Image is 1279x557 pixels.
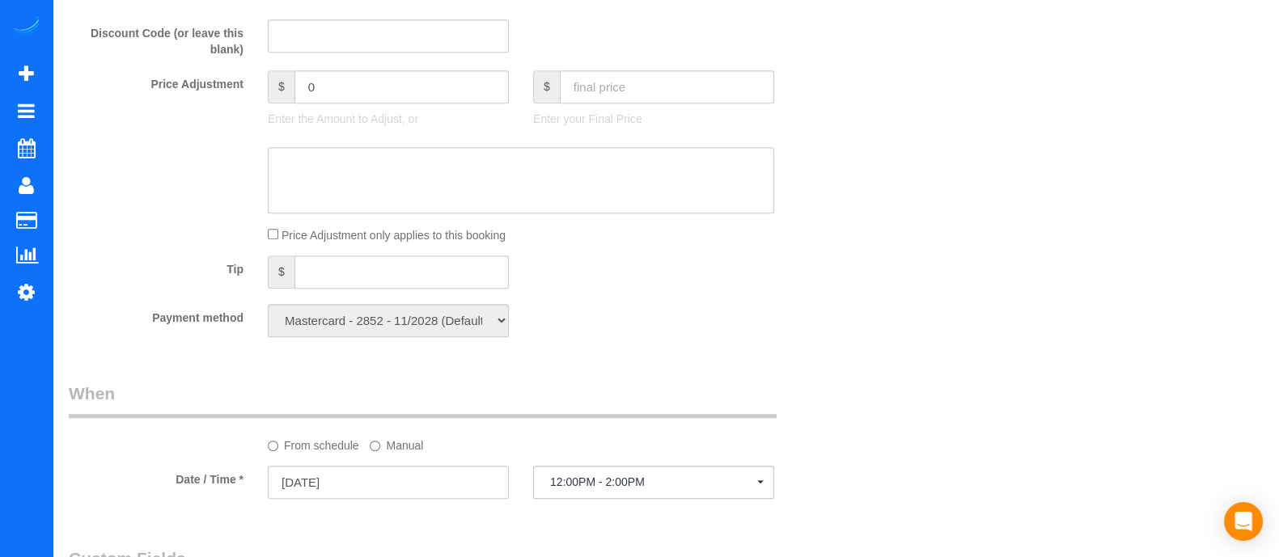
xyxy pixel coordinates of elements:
[268,70,294,103] span: $
[560,70,774,103] input: final price
[57,466,256,487] label: Date / Time *
[533,70,560,103] span: $
[57,304,256,326] label: Payment method
[1224,502,1263,541] div: Open Intercom Messenger
[57,19,256,57] label: Discount Code (or leave this blank)
[268,111,509,127] p: Enter the Amount to Adjust, or
[370,432,423,454] label: Manual
[57,255,256,277] label: Tip
[57,70,256,92] label: Price Adjustment
[10,16,42,39] img: Automaid Logo
[268,255,294,289] span: $
[282,229,506,242] span: Price Adjustment only applies to this booking
[268,432,359,454] label: From schedule
[268,466,509,499] input: MM/DD/YYYY
[533,466,774,499] button: 12:00PM - 2:00PM
[268,441,278,451] input: From schedule
[533,111,774,127] p: Enter your Final Price
[370,441,380,451] input: Manual
[550,475,757,488] span: 12:00PM - 2:00PM
[69,382,777,418] legend: When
